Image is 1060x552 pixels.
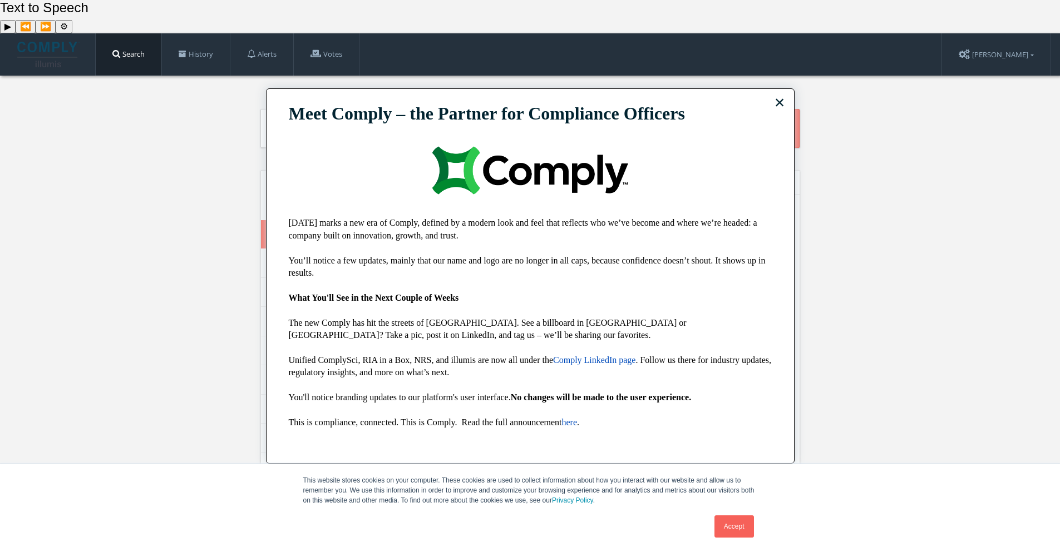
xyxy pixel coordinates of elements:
[562,417,578,427] a: here
[289,317,772,342] p: The new Comply has hit the streets of [GEOGRAPHIC_DATA]. See a billboard in [GEOGRAPHIC_DATA] or ...
[511,392,692,402] strong: No changes will be made to the user experience.
[552,496,593,504] a: Privacy Policy
[303,475,757,505] p: This website stores cookies on your computer. These cookies are used to collect information about...
[230,33,293,76] a: Alerts
[775,93,785,111] button: Close
[714,515,754,538] a: Accept
[289,417,562,427] span: This is compliance, connected. This is Comply. Read the full announcement
[294,33,359,76] a: Votes
[96,33,161,76] a: Search
[36,20,56,33] button: Forward
[16,20,36,33] button: Previous
[942,33,1051,76] a: [PERSON_NAME]
[289,392,511,402] span: You'll notice branding updates to our platform's user interface.
[289,293,459,302] strong: What You'll See in the Next Couple of Weeks
[289,103,772,124] p: Meet Comply – the Partner for Compliance Officers
[553,355,635,365] a: Comply LinkedIn page
[577,417,579,427] span: .
[56,20,72,33] button: Settings
[17,42,80,67] img: illumis
[289,217,772,242] p: [DATE] marks a new era of Comply, defined by a modern look and feel that reflects who we’ve becom...
[289,255,772,280] p: You’ll notice a few updates, mainly that our name and logo are no longer in all caps, because con...
[289,355,554,365] span: Unified ComplySci, RIA in a Box, NRS, and illumis are now all under the
[162,33,230,76] a: History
